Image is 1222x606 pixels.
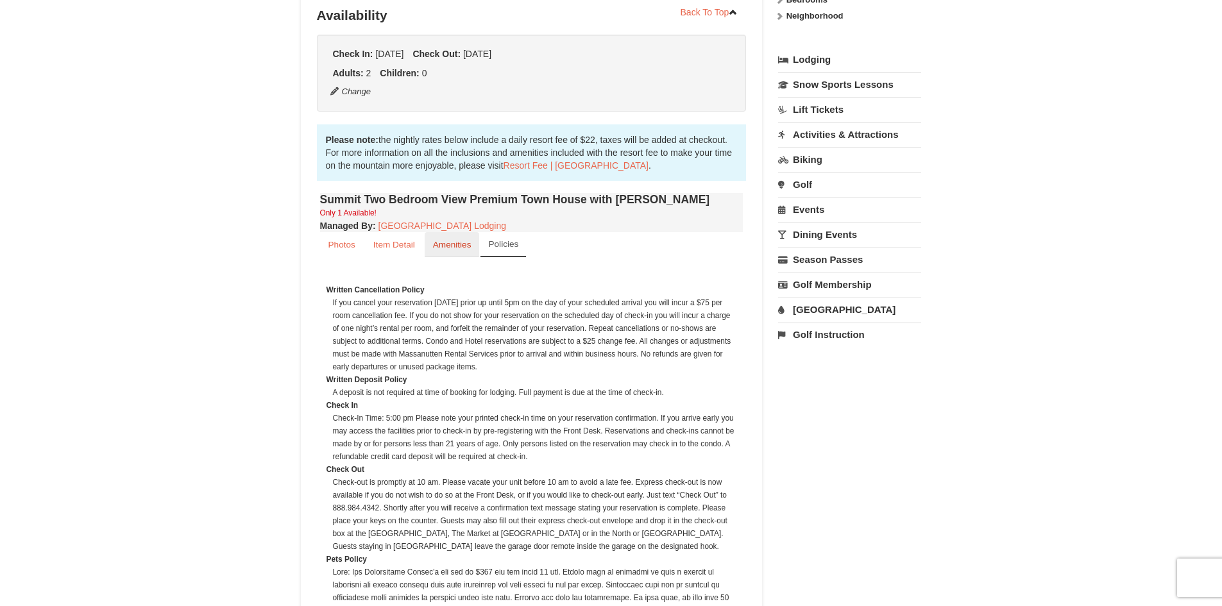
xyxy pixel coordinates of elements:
[504,160,649,171] a: Resort Fee | [GEOGRAPHIC_DATA]
[778,122,921,146] a: Activities & Attractions
[327,553,737,566] dt: Pets Policy
[317,124,747,181] div: the nightly rates below include a daily resort fee of $22, taxes will be added at checkout. For m...
[327,463,737,476] dt: Check Out
[320,232,364,257] a: Photos
[786,11,844,21] strong: Neighborhood
[778,97,921,121] a: Lift Tickets
[366,68,371,78] span: 2
[333,476,737,553] dd: Check-out is promptly at 10 am. Please vacate your unit before 10 am to avoid a late fee. Express...
[333,68,364,78] strong: Adults:
[412,49,461,59] strong: Check Out:
[425,232,480,257] a: Amenities
[778,273,921,296] a: Golf Membership
[778,173,921,196] a: Golf
[320,221,373,231] span: Managed By
[778,248,921,271] a: Season Passes
[778,198,921,221] a: Events
[330,85,372,99] button: Change
[672,3,747,22] a: Back To Top
[333,412,737,463] dd: Check-In Time: 5:00 pm Please note your printed check-in time on your reservation confirmation. I...
[488,239,518,249] small: Policies
[778,147,921,171] a: Biking
[327,283,737,296] dt: Written Cancellation Policy
[778,48,921,71] a: Lodging
[378,221,506,231] a: [GEOGRAPHIC_DATA] Lodging
[380,68,419,78] strong: Children:
[365,232,423,257] a: Item Detail
[480,232,526,257] a: Policies
[317,3,747,28] h3: Availability
[333,296,737,373] dd: If you cancel your reservation [DATE] prior up until 5pm on the day of your scheduled arrival you...
[327,373,737,386] dt: Written Deposit Policy
[373,240,415,249] small: Item Detail
[333,386,737,399] dd: A deposit is not required at time of booking for lodging. Full payment is due at the time of chec...
[333,49,373,59] strong: Check In:
[778,323,921,346] a: Golf Instruction
[320,193,743,206] h4: Summit Two Bedroom View Premium Town House with [PERSON_NAME]
[326,135,378,145] strong: Please note:
[328,240,355,249] small: Photos
[463,49,491,59] span: [DATE]
[327,399,737,412] dt: Check In
[320,208,377,217] small: Only 1 Available!
[375,49,403,59] span: [DATE]
[778,223,921,246] a: Dining Events
[433,240,471,249] small: Amenities
[778,298,921,321] a: [GEOGRAPHIC_DATA]
[422,68,427,78] span: 0
[320,221,376,231] strong: :
[778,72,921,96] a: Snow Sports Lessons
